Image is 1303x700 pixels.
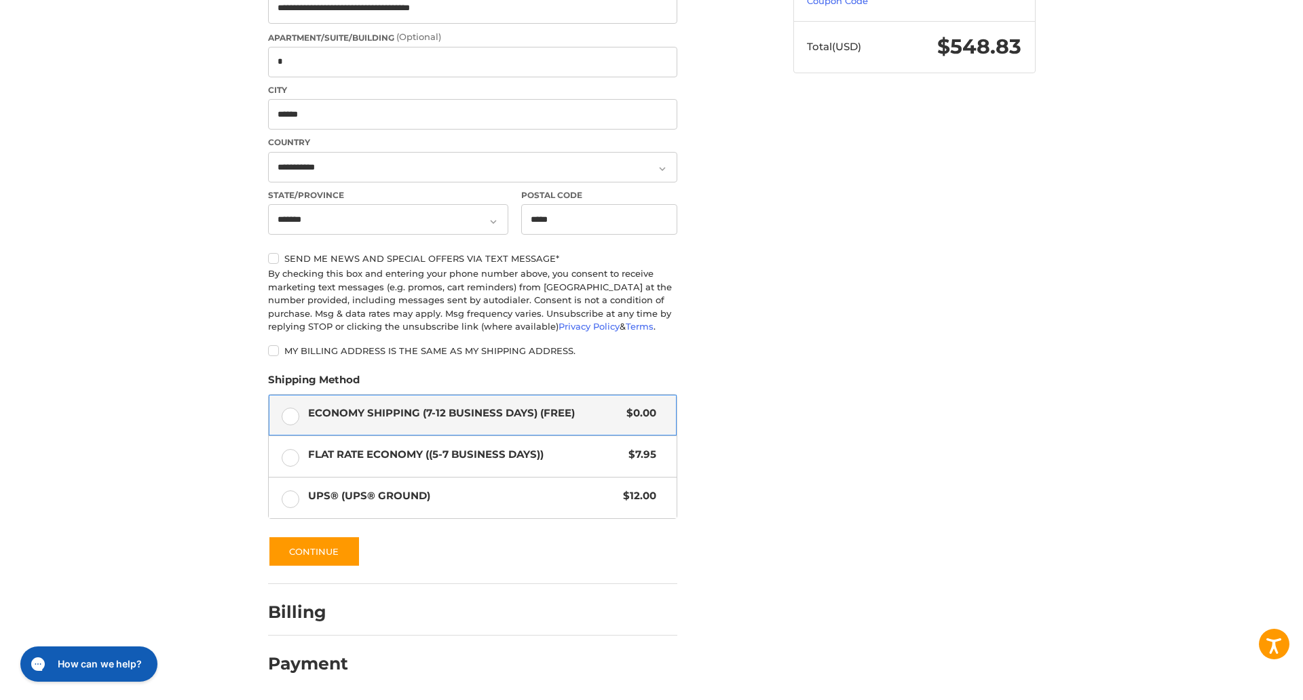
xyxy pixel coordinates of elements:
[268,253,677,264] label: Send me news and special offers via text message*
[521,189,677,201] label: Postal Code
[44,16,128,29] h2: How can we help?
[268,84,677,96] label: City
[268,189,508,201] label: State/Province
[807,40,861,53] span: Total (USD)
[308,488,617,504] span: UPS® (UPS® Ground)
[559,321,620,332] a: Privacy Policy
[268,267,677,334] div: By checking this box and entering your phone number above, you consent to receive marketing text ...
[622,447,657,463] span: $7.95
[308,406,620,421] span: Economy Shipping (7-12 Business Days) (Free)
[268,136,677,149] label: Country
[937,34,1021,59] span: $548.83
[268,31,677,44] label: Apartment/Suite/Building
[620,406,657,421] span: $0.00
[268,653,348,674] h2: Payment
[396,31,441,42] small: (Optional)
[308,447,622,463] span: Flat Rate Economy ((5-7 Business Days))
[268,536,360,567] button: Continue
[268,602,347,623] h2: Billing
[626,321,654,332] a: Terms
[7,5,144,40] button: Gorgias live chat
[268,345,677,356] label: My billing address is the same as my shipping address.
[617,488,657,504] span: $12.00
[268,372,360,394] legend: Shipping Method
